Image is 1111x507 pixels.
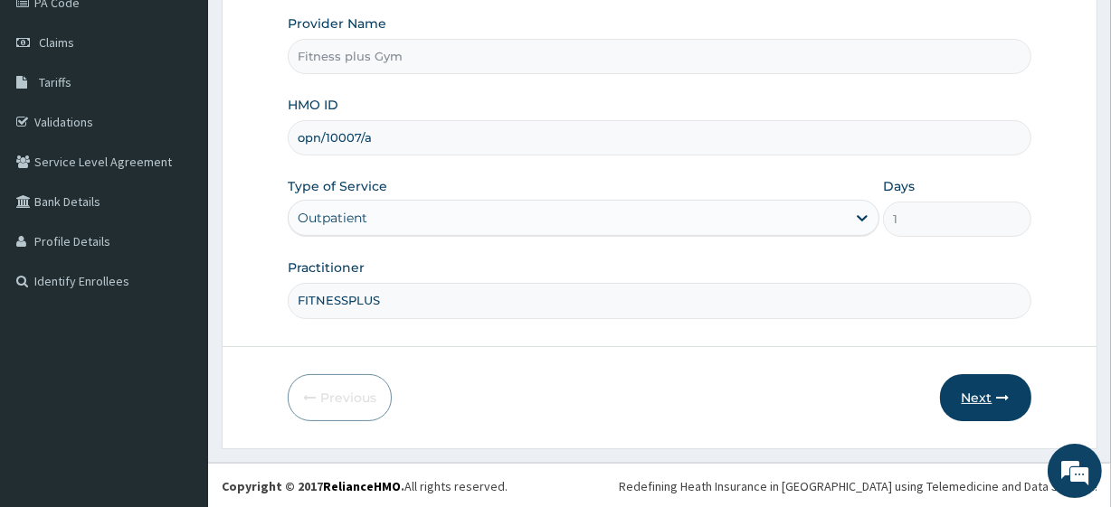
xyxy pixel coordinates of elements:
[39,74,71,90] span: Tariffs
[288,283,1030,318] input: Enter Name
[105,144,250,326] span: We're online!
[222,478,404,494] strong: Copyright © 2017 .
[288,258,365,277] label: Practitioner
[33,90,73,136] img: d_794563401_company_1708531726252_794563401
[39,34,74,51] span: Claims
[323,478,401,494] a: RelianceHMO
[288,96,338,114] label: HMO ID
[288,177,387,195] label: Type of Service
[297,9,340,52] div: Minimize live chat window
[883,177,915,195] label: Days
[940,374,1031,421] button: Next
[288,120,1030,155] input: Enter HMO ID
[9,325,345,389] textarea: Type your message and hit 'Enter'
[619,477,1097,495] div: Redefining Heath Insurance in [GEOGRAPHIC_DATA] using Telemedicine and Data Science!
[94,101,304,125] div: Chat with us now
[288,374,392,421] button: Previous
[288,14,386,33] label: Provider Name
